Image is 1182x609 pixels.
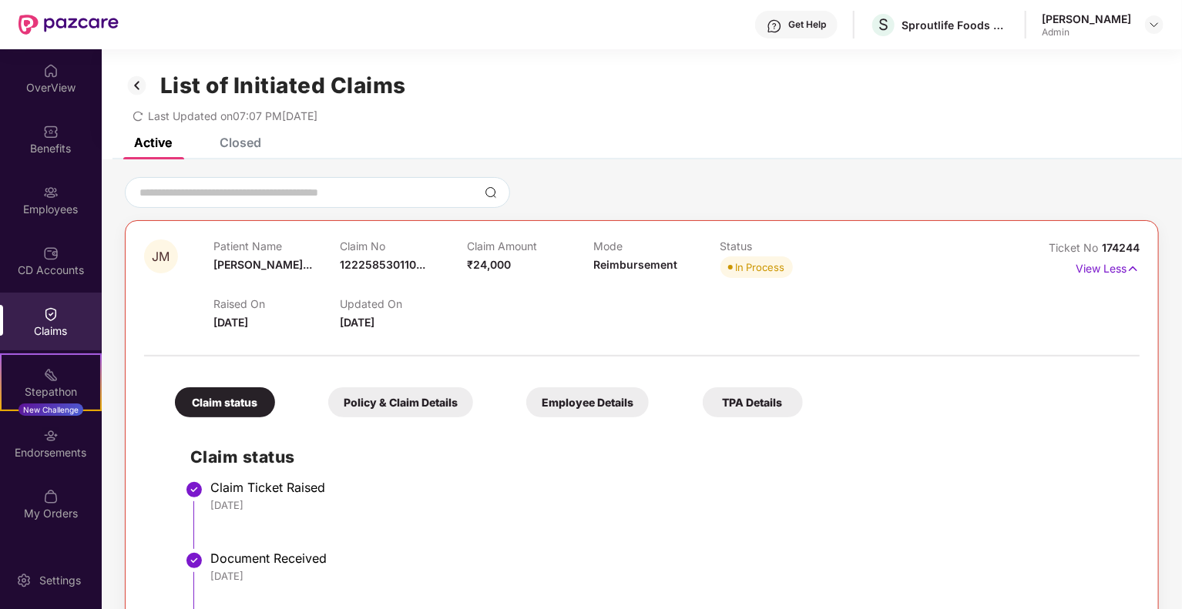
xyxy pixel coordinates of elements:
[467,258,511,271] span: ₹24,000
[210,550,1124,566] div: Document Received
[210,480,1124,495] div: Claim Ticket Raised
[1042,12,1131,26] div: [PERSON_NAME]
[593,258,677,271] span: Reimbursement
[1049,241,1102,254] span: Ticket No
[340,316,374,329] span: [DATE]
[340,239,466,253] p: Claim No
[43,428,59,443] img: svg+xml;base64,PHN2ZyBpZD0iRW5kb3JzZW1lbnRzIiB4bWxucz0iaHR0cDovL3d3dy53My5vcmcvMjAwMC9zdmciIHdpZH...
[148,109,317,122] span: Last Updated on 07:07 PM[DATE]
[1042,26,1131,38] div: Admin
[703,387,803,417] div: TPA Details
[526,387,649,417] div: Employee Details
[878,15,888,34] span: S
[185,480,203,499] img: svg+xml;base64,PHN2ZyBpZD0iU3RlcC1Eb25lLTMyeDMyIiB4bWxucz0iaHR0cDovL3d3dy53My5vcmcvMjAwMC9zdmciIH...
[16,573,32,588] img: svg+xml;base64,PHN2ZyBpZD0iU2V0dGluZy0yMHgyMCIgeG1sbnM9Imh0dHA6Ly93d3cudzMub3JnLzIwMDAvc3ZnIiB3aW...
[1127,260,1140,277] img: svg+xml;base64,PHN2ZyB4bWxucz0iaHR0cDovL3d3dy53My5vcmcvMjAwMC9zdmciIHdpZHRoPSIxNyIgaGVpZ2h0PSIxNy...
[1076,256,1140,277] p: View Less
[153,250,170,263] span: JM
[788,18,826,31] div: Get Help
[902,18,1009,32] div: Sproutlife Foods Private Limited
[1102,241,1140,254] span: 174244
[767,18,782,34] img: svg+xml;base64,PHN2ZyBpZD0iSGVscC0zMngzMiIgeG1sbnM9Imh0dHA6Ly93d3cudzMub3JnLzIwMDAvc3ZnIiB3aWR0aD...
[340,258,425,271] span: 122258530110...
[190,444,1124,470] h2: Claim status
[43,63,59,79] img: svg+xml;base64,PHN2ZyBpZD0iSG9tZSIgeG1sbnM9Imh0dHA6Ly93d3cudzMub3JnLzIwMDAvc3ZnIiB3aWR0aD0iMjAiIG...
[213,258,312,271] span: [PERSON_NAME]...
[328,387,473,417] div: Policy & Claim Details
[736,259,785,275] div: In Process
[160,72,406,99] h1: List of Initiated Claims
[133,109,143,122] span: redo
[175,387,275,417] div: Claim status
[340,297,466,310] p: Updated On
[213,297,340,310] p: Raised On
[35,573,86,588] div: Settings
[125,72,149,99] img: svg+xml;base64,PHN2ZyB3aWR0aD0iMzIiIGhlaWdodD0iMzIiIHZpZXdCb3g9IjAgMCAzMiAzMiIgZmlsbD0ibm9uZSIgeG...
[213,316,248,329] span: [DATE]
[43,489,59,504] img: svg+xml;base64,PHN2ZyBpZD0iTXlfT3JkZXJzIiBkYXRhLW5hbWU9Ik15IE9yZGVycyIgeG1sbnM9Imh0dHA6Ly93d3cudz...
[43,367,59,383] img: svg+xml;base64,PHN2ZyB4bWxucz0iaHR0cDovL3d3dy53My5vcmcvMjAwMC9zdmciIHdpZHRoPSIyMSIgaGVpZ2h0PSIyMC...
[593,239,720,253] p: Mode
[43,306,59,322] img: svg+xml;base64,PHN2ZyBpZD0iQ2xhaW0iIHhtbG5zPSJodHRwOi8vd3d3LnczLm9yZy8yMDAwL3N2ZyIgd2lkdGg9IjIwIi...
[2,384,100,400] div: Stepathon
[467,239,593,253] p: Claim Amount
[185,551,203,570] img: svg+xml;base64,PHN2ZyBpZD0iU3RlcC1Eb25lLTMyeDMyIiB4bWxucz0iaHR0cDovL3d3dy53My5vcmcvMjAwMC9zdmciIH...
[134,135,172,150] div: Active
[213,239,340,253] p: Patient Name
[210,498,1124,512] div: [DATE]
[18,15,119,35] img: New Pazcare Logo
[18,403,83,416] div: New Challenge
[210,569,1124,583] div: [DATE]
[485,186,497,199] img: svg+xml;base64,PHN2ZyBpZD0iU2VhcmNoLTMyeDMyIiB4bWxucz0iaHR0cDovL3d3dy53My5vcmcvMjAwMC9zdmciIHdpZH...
[43,185,59,200] img: svg+xml;base64,PHN2ZyBpZD0iRW1wbG95ZWVzIiB4bWxucz0iaHR0cDovL3d3dy53My5vcmcvMjAwMC9zdmciIHdpZHRoPS...
[43,246,59,261] img: svg+xml;base64,PHN2ZyBpZD0iQ0RfQWNjb3VudHMiIGRhdGEtbmFtZT0iQ0QgQWNjb3VudHMiIHhtbG5zPSJodHRwOi8vd3...
[43,124,59,139] img: svg+xml;base64,PHN2ZyBpZD0iQmVuZWZpdHMiIHhtbG5zPSJodHRwOi8vd3d3LnczLm9yZy8yMDAwL3N2ZyIgd2lkdGg9Ij...
[1148,18,1160,31] img: svg+xml;base64,PHN2ZyBpZD0iRHJvcGRvd24tMzJ4MzIiIHhtbG5zPSJodHRwOi8vd3d3LnczLm9yZy8yMDAwL3N2ZyIgd2...
[720,239,847,253] p: Status
[220,135,261,150] div: Closed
